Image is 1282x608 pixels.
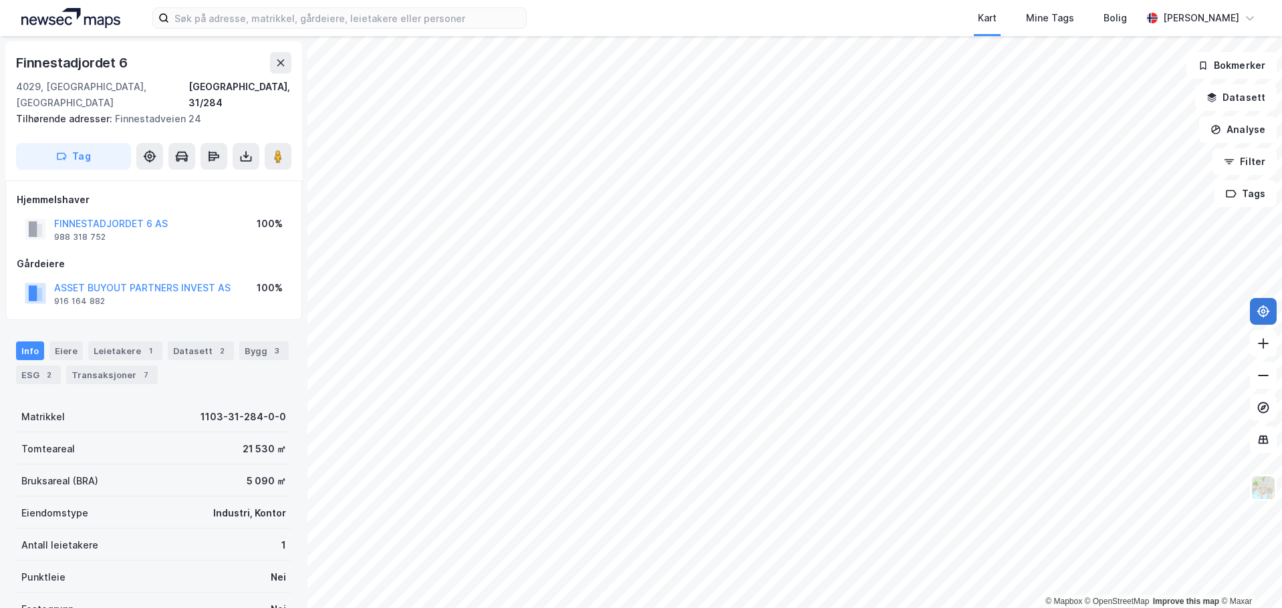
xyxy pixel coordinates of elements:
div: ESG [16,365,61,384]
button: Bokmerker [1186,52,1277,79]
div: Datasett [168,341,234,360]
button: Tag [16,143,131,170]
input: Søk på adresse, matrikkel, gårdeiere, leietakere eller personer [169,8,526,28]
div: Eiere [49,341,83,360]
div: Finnestadjordet 6 [16,52,130,73]
div: 5 090 ㎡ [247,473,286,489]
div: 1 [144,344,157,357]
iframe: Chat Widget [1215,544,1282,608]
div: 3 [270,344,283,357]
div: 988 318 752 [54,232,106,243]
div: Mine Tags [1026,10,1074,26]
button: Datasett [1195,84,1277,111]
div: Bruksareal (BRA) [21,473,98,489]
img: Z [1251,475,1276,500]
div: Industri, Kontor [213,505,286,521]
div: Eiendomstype [21,505,88,521]
div: Nei [271,569,286,585]
div: [GEOGRAPHIC_DATA], 31/284 [188,79,291,111]
div: Bygg [239,341,289,360]
div: 21 530 ㎡ [243,441,286,457]
button: Tags [1214,180,1277,207]
div: Punktleie [21,569,66,585]
div: 2 [42,368,55,382]
div: Info [16,341,44,360]
div: Matrikkel [21,409,65,425]
div: Tomteareal [21,441,75,457]
span: Tilhørende adresser: [16,113,115,124]
div: Gårdeiere [17,256,291,272]
img: logo.a4113a55bc3d86da70a041830d287a7e.svg [21,8,120,28]
div: 100% [257,216,283,232]
div: 1103-31-284-0-0 [201,409,286,425]
div: Antall leietakere [21,537,98,553]
button: Filter [1212,148,1277,175]
div: Kart [978,10,997,26]
button: Analyse [1199,116,1277,143]
div: Bolig [1104,10,1127,26]
div: Transaksjoner [66,365,158,384]
div: Finnestadveien 24 [16,111,281,127]
a: Mapbox [1045,597,1082,606]
div: Hjemmelshaver [17,192,291,208]
div: 100% [257,280,283,296]
div: Leietakere [88,341,162,360]
div: [PERSON_NAME] [1163,10,1239,26]
div: 4029, [GEOGRAPHIC_DATA], [GEOGRAPHIC_DATA] [16,79,188,111]
div: 916 164 882 [54,296,105,307]
a: Improve this map [1153,597,1219,606]
a: OpenStreetMap [1085,597,1150,606]
div: 1 [281,537,286,553]
div: 7 [139,368,152,382]
div: 2 [215,344,229,357]
div: Kontrollprogram for chat [1215,544,1282,608]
